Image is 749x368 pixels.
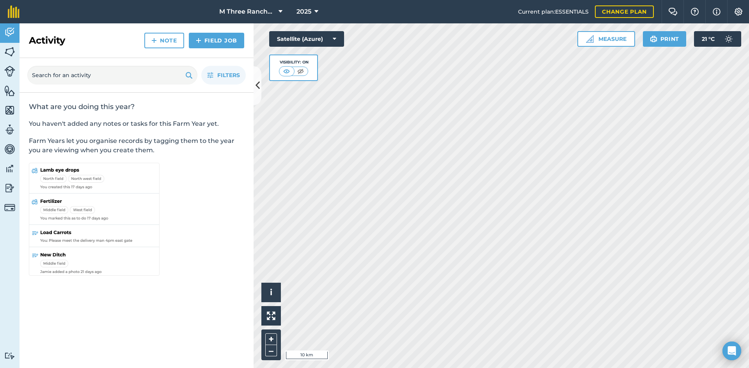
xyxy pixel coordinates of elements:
[595,5,654,18] a: Change plan
[196,36,201,45] img: svg+xml;base64,PHN2ZyB4bWxucz0iaHR0cDovL3d3dy53My5vcmcvMjAwMC9zdmciIHdpZHRoPSIxNCIgaGVpZ2h0PSIyNC...
[518,7,589,16] span: Current plan : ESSENTIALS
[668,8,678,16] img: Two speech bubbles overlapping with the left bubble in the forefront
[586,35,594,43] img: Ruler icon
[27,66,197,85] input: Search for an activity
[702,31,715,47] span: 21 ° C
[8,5,20,18] img: fieldmargin Logo
[282,67,291,75] img: svg+xml;base64,PHN2ZyB4bWxucz0iaHR0cDovL3d3dy53My5vcmcvMjAwMC9zdmciIHdpZHRoPSI1MCIgaGVpZ2h0PSI0MC...
[4,202,15,213] img: svg+xml;base64,PD94bWwgdmVyc2lvbj0iMS4wIiBlbmNvZGluZz0idXRmLTgiPz4KPCEtLSBHZW5lcmF0b3I6IEFkb2JlIE...
[201,66,246,85] button: Filters
[4,163,15,174] img: svg+xml;base64,PD94bWwgdmVyc2lvbj0iMS4wIiBlbmNvZGluZz0idXRmLTgiPz4KPCEtLSBHZW5lcmF0b3I6IEFkb2JlIE...
[265,345,277,356] button: –
[270,287,272,297] span: i
[29,102,244,111] h2: What are you doing this year?
[734,8,743,16] img: A cog icon
[269,31,344,47] button: Satellite (Azure)
[261,283,281,302] button: i
[721,31,737,47] img: svg+xml;base64,PD94bWwgdmVyc2lvbj0iMS4wIiBlbmNvZGluZz0idXRmLTgiPz4KPCEtLSBHZW5lcmF0b3I6IEFkb2JlIE...
[4,352,15,359] img: svg+xml;base64,PD94bWwgdmVyc2lvbj0iMS4wIiBlbmNvZGluZz0idXRmLTgiPz4KPCEtLSBHZW5lcmF0b3I6IEFkb2JlIE...
[29,136,244,155] p: Farm Years let you organise records by tagging them to the year you are viewing when you create t...
[4,124,15,136] img: svg+xml;base64,PD94bWwgdmVyc2lvbj0iMS4wIiBlbmNvZGluZz0idXRmLTgiPz4KPCEtLSBHZW5lcmF0b3I6IEFkb2JlIE...
[694,31,741,47] button: 21 °C
[4,26,15,38] img: svg+xml;base64,PD94bWwgdmVyc2lvbj0iMS4wIiBlbmNvZGluZz0idXRmLTgiPz4KPCEtLSBHZW5lcmF0b3I6IEFkb2JlIE...
[4,46,15,58] img: svg+xml;base64,PHN2ZyB4bWxucz0iaHR0cDovL3d3dy53My5vcmcvMjAwMC9zdmciIHdpZHRoPSI1NiIgaGVpZ2h0PSI2MC...
[4,104,15,116] img: svg+xml;base64,PHN2ZyB4bWxucz0iaHR0cDovL3d3dy53My5vcmcvMjAwMC9zdmciIHdpZHRoPSI1NiIgaGVpZ2h0PSI2MC...
[296,67,305,75] img: svg+xml;base64,PHN2ZyB4bWxucz0iaHR0cDovL3d3dy53My5vcmcvMjAwMC9zdmciIHdpZHRoPSI1MCIgaGVpZ2h0PSI0MC...
[219,7,275,16] span: M Three Ranches LLC
[690,8,699,16] img: A question mark icon
[713,7,721,16] img: svg+xml;base64,PHN2ZyB4bWxucz0iaHR0cDovL3d3dy53My5vcmcvMjAwMC9zdmciIHdpZHRoPSIxNyIgaGVpZ2h0PSIxNy...
[185,70,193,80] img: svg+xml;base64,PHN2ZyB4bWxucz0iaHR0cDovL3d3dy53My5vcmcvMjAwMC9zdmciIHdpZHRoPSIxOSIgaGVpZ2h0PSIyNC...
[189,33,244,48] a: Field Job
[151,36,157,45] img: svg+xml;base64,PHN2ZyB4bWxucz0iaHR0cDovL3d3dy53My5vcmcvMjAwMC9zdmciIHdpZHRoPSIxNCIgaGVpZ2h0PSIyNC...
[4,182,15,194] img: svg+xml;base64,PD94bWwgdmVyc2lvbj0iMS4wIiBlbmNvZGluZz0idXRmLTgiPz4KPCEtLSBHZW5lcmF0b3I6IEFkb2JlIE...
[577,31,635,47] button: Measure
[29,119,244,129] p: You haven't added any notes or tasks for this Farm Year yet.
[29,34,65,47] h2: Activity
[279,59,309,65] div: Visibility: On
[267,312,275,320] img: Four arrows, one pointing top left, one top right, one bottom right and the last bottom left
[4,66,15,77] img: svg+xml;base64,PD94bWwgdmVyc2lvbj0iMS4wIiBlbmNvZGluZz0idXRmLTgiPz4KPCEtLSBHZW5lcmF0b3I6IEFkb2JlIE...
[296,7,311,16] span: 2025
[265,333,277,345] button: +
[643,31,687,47] button: Print
[217,71,240,79] span: Filters
[4,143,15,155] img: svg+xml;base64,PD94bWwgdmVyc2lvbj0iMS4wIiBlbmNvZGluZz0idXRmLTgiPz4KPCEtLSBHZW5lcmF0b3I6IEFkb2JlIE...
[4,85,15,97] img: svg+xml;base64,PHN2ZyB4bWxucz0iaHR0cDovL3d3dy53My5vcmcvMjAwMC9zdmciIHdpZHRoPSI1NiIgaGVpZ2h0PSI2MC...
[650,34,657,44] img: svg+xml;base64,PHN2ZyB4bWxucz0iaHR0cDovL3d3dy53My5vcmcvMjAwMC9zdmciIHdpZHRoPSIxOSIgaGVpZ2h0PSIyNC...
[144,33,184,48] a: Note
[722,342,741,360] div: Open Intercom Messenger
